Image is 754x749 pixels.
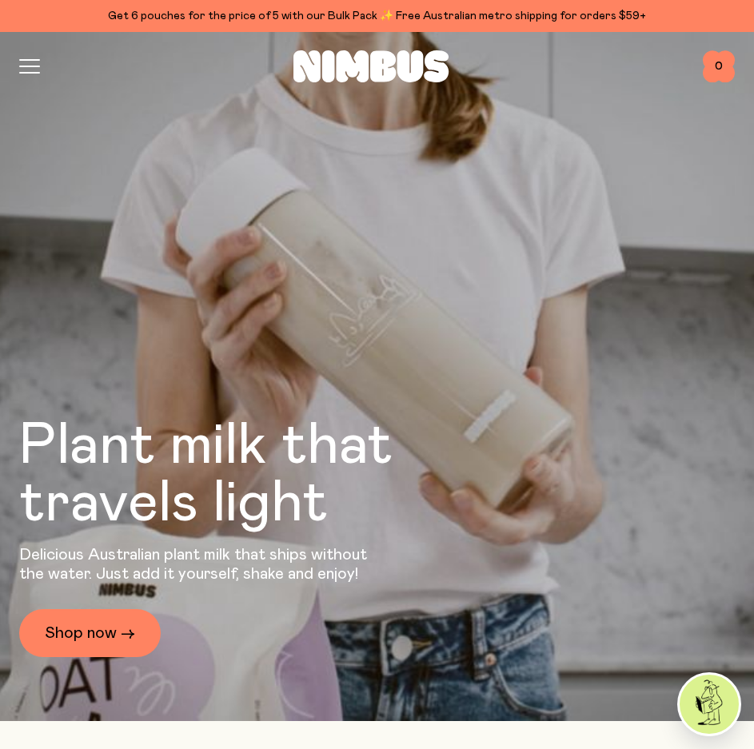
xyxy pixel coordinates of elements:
h1: Plant milk that travels light [19,417,480,532]
p: Delicious Australian plant milk that ships without the water. Just add it yourself, shake and enjoy! [19,545,377,584]
a: Shop now → [19,609,161,657]
img: agent [680,675,739,734]
button: 0 [703,50,735,82]
div: Get 6 pouches for the price of 5 with our Bulk Pack ✨ Free Australian metro shipping for orders $59+ [19,6,735,26]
